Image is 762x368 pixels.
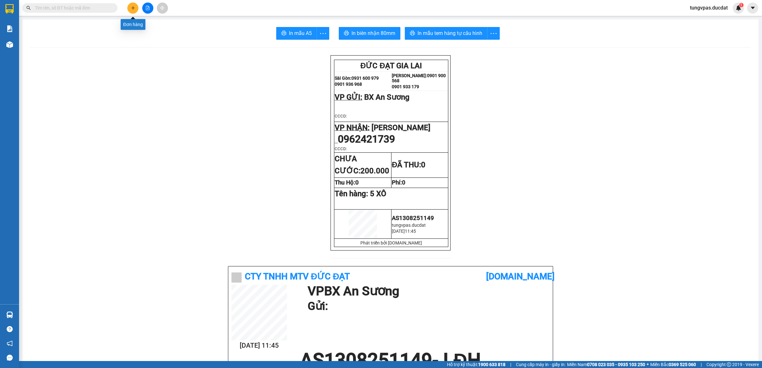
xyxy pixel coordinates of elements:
span: caret-down [750,5,756,11]
span: In biên nhận 80mm [351,29,395,37]
span: ĐỨC ĐẠT GIA LAI [27,6,89,15]
strong: CHƯA CƯỚC: [335,154,389,175]
strong: 1900 633 818 [478,362,505,367]
h1: VP BX An Sương [308,285,546,298]
span: more [487,30,499,37]
span: printer [281,30,286,37]
img: logo-vxr [5,4,14,14]
span: VP NHẬN: [335,123,370,132]
strong: Sài Gòn: [335,76,351,81]
button: file-add [142,3,153,14]
img: warehouse-icon [6,311,13,318]
strong: ĐÃ THU: [392,160,425,169]
button: printerIn mẫu tem hàng tự cấu hình [405,27,487,40]
span: | [701,361,702,368]
span: BX An Sương [364,93,410,102]
strong: 0901 900 568 [392,73,446,83]
span: more [317,30,329,37]
span: 0 [402,179,405,186]
span: 0 [355,179,359,186]
span: 200.000 [360,166,389,175]
span: VP GỬI: [335,93,362,102]
button: caret-down [747,3,758,14]
button: more [317,27,329,40]
span: Hỗ trợ kỹ thuật: [447,361,505,368]
strong: 0901 933 179 [60,31,91,37]
span: | [510,361,511,368]
h1: Gửi: [308,298,546,315]
sup: 1 [739,3,744,7]
span: tungvpas.ducdat [685,4,733,12]
button: aim [157,3,168,14]
span: VP GỬI: [4,42,32,50]
span: printer [410,30,415,37]
span: In mẫu tem hàng tự cấu hình [418,29,482,37]
span: In mẫu A5 [289,29,312,37]
span: Tên hàng: [335,189,386,198]
span: 1 [740,3,742,7]
img: icon-new-feature [736,5,741,11]
span: printer [344,30,349,37]
span: search [26,6,31,10]
span: notification [7,340,13,346]
strong: 0369 525 060 [669,362,696,367]
span: tungvpas.ducdat [392,223,426,228]
span: copyright [727,362,731,367]
span: 11:45 [405,229,416,234]
span: ⚪️ [647,363,649,366]
button: more [487,27,500,40]
span: Cung cấp máy in - giấy in: [516,361,565,368]
span: plus [131,6,135,10]
strong: 0708 023 035 - 0935 103 250 [587,362,645,367]
span: 5 XÔ [370,189,386,198]
b: CTy TNHH MTV ĐỨC ĐẠT [245,271,350,282]
span: Miền Bắc [650,361,696,368]
strong: 0901 900 568 [60,18,111,30]
input: Tìm tên, số ĐT hoặc mã đơn [35,4,110,11]
strong: Phí: [392,179,405,186]
button: printerIn biên nhận 80mm [339,27,400,40]
span: 0962421739 [338,133,395,145]
strong: [PERSON_NAME]: [60,18,99,24]
span: Miền Nam [567,361,645,368]
strong: [PERSON_NAME]: [392,73,427,78]
span: question-circle [7,326,13,332]
span: CCCD: [335,146,347,151]
span: BX An Sương [34,42,79,50]
span: file-add [145,6,150,10]
strong: 0901 936 968 [4,28,35,34]
h2: [DATE] 11:45 [231,340,287,351]
span: [DATE] [392,229,405,234]
span: 0 [421,160,425,169]
strong: 0931 600 979 [351,76,379,81]
button: printerIn mẫu A5 [276,27,317,40]
strong: Sài Gòn: [4,21,23,27]
span: message [7,355,13,361]
strong: 0901 933 179 [392,84,419,89]
span: ĐỨC ĐẠT GIA LAI [360,61,422,70]
img: warehouse-icon [6,41,13,48]
button: plus [127,3,138,14]
td: Phát triển bởi [DOMAIN_NAME] [334,239,448,247]
span: CCCD: [335,114,347,118]
strong: Thu Hộ: [335,179,359,186]
strong: 0901 936 968 [335,82,362,87]
b: [DOMAIN_NAME] [486,271,555,282]
span: AS1308251149 [392,215,434,222]
span: [PERSON_NAME] [371,123,431,132]
span: aim [160,6,164,10]
strong: 0931 600 979 [23,21,54,27]
img: solution-icon [6,25,13,32]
